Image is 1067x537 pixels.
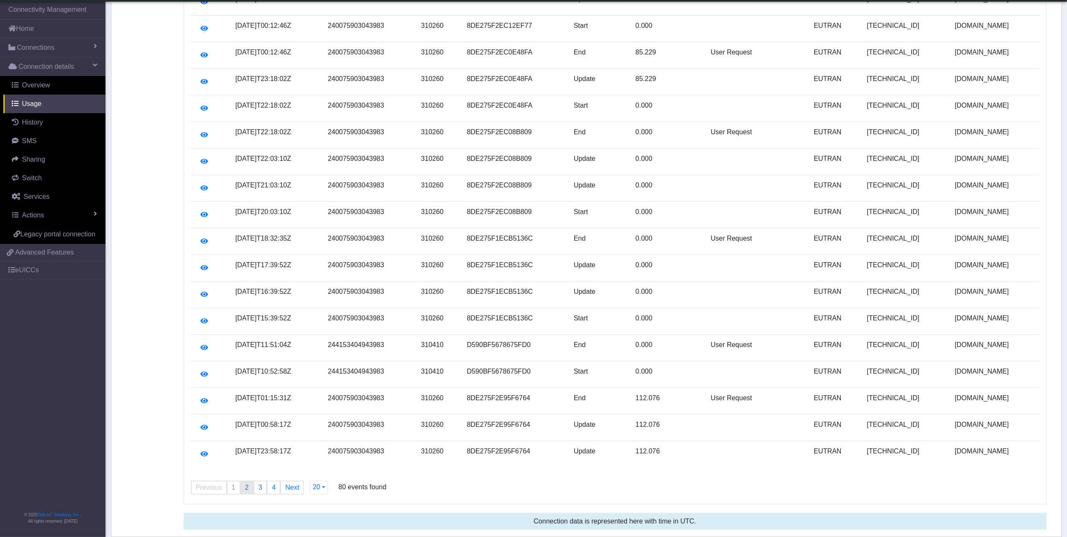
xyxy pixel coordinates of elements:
[3,187,105,206] a: Services
[862,335,950,361] td: [TECHNICAL_ID]
[630,308,705,335] td: 0.000
[323,42,416,69] td: 240075903043983
[462,16,569,42] td: 8DE275F2EC12EF77
[630,255,705,282] td: 0.000
[22,174,42,182] span: Switch
[950,95,1040,122] td: [DOMAIN_NAME]
[230,282,323,308] td: [DATE]T16:39:52Z
[323,415,416,441] td: 240075903043983
[323,441,416,468] td: 240075903043983
[323,122,416,149] td: 240075903043983
[323,149,416,175] td: 240075903043983
[706,335,809,361] td: User Request
[950,415,1040,441] td: [DOMAIN_NAME]
[416,255,462,282] td: 310260
[462,149,569,175] td: 8DE275F2EC08B809
[950,122,1040,149] td: [DOMAIN_NAME]
[416,282,462,308] td: 310260
[22,81,50,89] span: Overview
[230,149,323,175] td: [DATE]T22:03:10Z
[950,149,1040,175] td: [DOMAIN_NAME]
[630,282,705,308] td: 0.000
[272,484,276,491] span: 4
[323,69,416,95] td: 240075903043983
[630,388,705,415] td: 112.076
[462,282,569,308] td: 8DE275F1ECB5136C
[230,16,323,42] td: [DATE]T00:12:46Z
[809,415,862,441] td: EUTRAN
[416,388,462,415] td: 310260
[862,149,950,175] td: [TECHNICAL_ID]
[862,202,950,228] td: [TECHNICAL_ID]
[230,441,323,468] td: [DATE]T23:58:17Z
[20,231,95,238] span: Legacy portal connection
[630,441,705,468] td: 112.076
[19,62,74,72] span: Connection details
[809,361,862,388] td: EUTRAN
[462,202,569,228] td: 8DE275F2EC08B809
[462,415,569,441] td: 8DE275F2E95F6764
[706,42,809,69] td: User Request
[230,175,323,202] td: [DATE]T21:03:10Z
[416,415,462,441] td: 310260
[569,441,630,468] td: Update
[862,441,950,468] td: [TECHNICAL_ID]
[809,42,862,69] td: EUTRAN
[462,95,569,122] td: 8DE275F2EC0E48FA
[706,122,809,149] td: User Request
[950,16,1040,42] td: [DOMAIN_NAME]
[259,484,262,491] span: 3
[3,113,105,132] a: History
[630,415,705,441] td: 112.076
[569,361,630,388] td: Start
[809,202,862,228] td: EUTRAN
[569,335,630,361] td: End
[569,69,630,95] td: Update
[281,481,303,494] a: Next page
[416,308,462,335] td: 310260
[15,247,74,258] span: Advanced Features
[569,308,630,335] td: Start
[862,282,950,308] td: [TECHNICAL_ID]
[462,175,569,202] td: 8DE275F2EC08B809
[862,69,950,95] td: [TECHNICAL_ID]
[569,282,630,308] td: Update
[569,122,630,149] td: End
[462,255,569,282] td: 8DE275F1ECB5136C
[862,122,950,149] td: [TECHNICAL_ID]
[323,335,416,361] td: 244153404943983
[809,228,862,255] td: EUTRAN
[809,149,862,175] td: EUTRAN
[230,308,323,335] td: [DATE]T15:39:52Z
[630,175,705,202] td: 0.000
[809,335,862,361] td: EUTRAN
[232,484,235,491] span: 1
[245,484,249,491] span: 2
[862,175,950,202] td: [TECHNICAL_ID]
[569,255,630,282] td: Update
[950,388,1040,415] td: [DOMAIN_NAME]
[462,441,569,468] td: 8DE275F2E95F6764
[416,228,462,255] td: 310260
[809,16,862,42] td: EUTRAN
[17,43,54,53] span: Connections
[323,95,416,122] td: 240075903043983
[230,335,323,361] td: [DATE]T11:51:04Z
[462,228,569,255] td: 8DE275F1ECB5136C
[462,42,569,69] td: 8DE275F2EC0E48FA
[3,150,105,169] a: Sharing
[950,69,1040,95] td: [DOMAIN_NAME]
[323,388,416,415] td: 240075903043983
[230,95,323,122] td: [DATE]T22:18:02Z
[22,137,37,144] span: SMS
[323,308,416,335] td: 240075903043983
[630,95,705,122] td: 0.000
[862,228,950,255] td: [TECHNICAL_ID]
[809,122,862,149] td: EUTRAN
[950,202,1040,228] td: [DOMAIN_NAME]
[706,388,809,415] td: User Request
[462,361,569,388] td: D590BF5678675FD0
[416,69,462,95] td: 310260
[313,483,320,491] span: 20
[416,122,462,149] td: 310260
